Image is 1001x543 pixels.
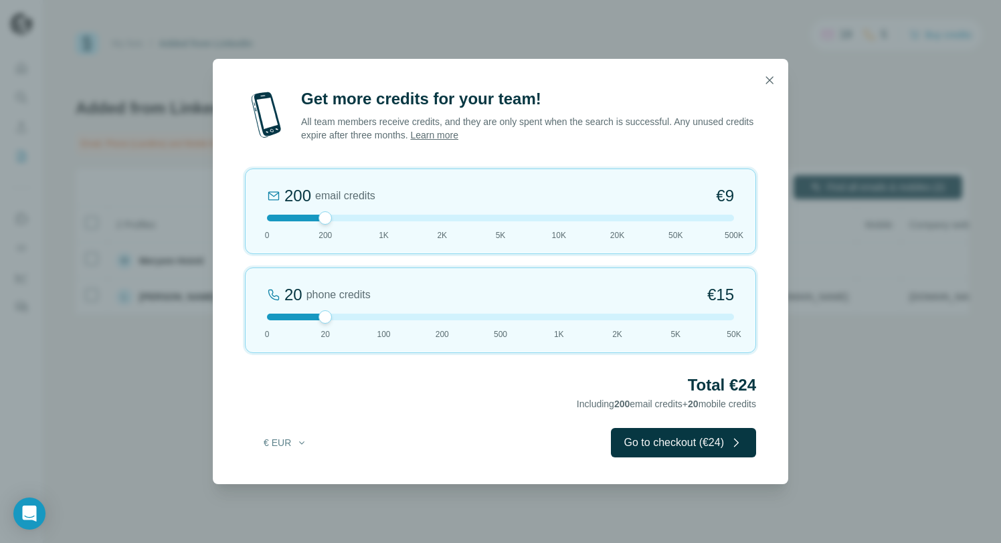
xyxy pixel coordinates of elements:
[379,229,389,241] span: 1K
[494,328,507,340] span: 500
[265,328,270,340] span: 0
[707,284,734,306] span: €15
[577,399,756,409] span: Including email credits + mobile credits
[301,115,756,142] p: All team members receive credits, and they are only spent when the search is successful. Any unus...
[321,328,330,340] span: 20
[410,130,458,140] a: Learn more
[727,328,741,340] span: 50K
[552,229,566,241] span: 10K
[245,88,288,142] img: mobile-phone
[670,328,680,340] span: 5K
[377,328,390,340] span: 100
[13,498,45,530] div: Open Intercom Messenger
[265,229,270,241] span: 0
[612,328,622,340] span: 2K
[245,374,756,396] h2: Total €24
[716,185,734,207] span: €9
[284,185,311,207] div: 200
[554,328,564,340] span: 1K
[688,399,699,409] span: 20
[611,428,756,457] button: Go to checkout (€24)
[436,328,449,340] span: 200
[284,284,302,306] div: 20
[668,229,682,241] span: 50K
[614,399,630,409] span: 200
[496,229,506,241] span: 5K
[306,287,371,303] span: phone credits
[725,229,743,241] span: 500K
[318,229,332,241] span: 200
[315,188,375,204] span: email credits
[437,229,447,241] span: 2K
[610,229,624,241] span: 20K
[254,431,316,455] button: € EUR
